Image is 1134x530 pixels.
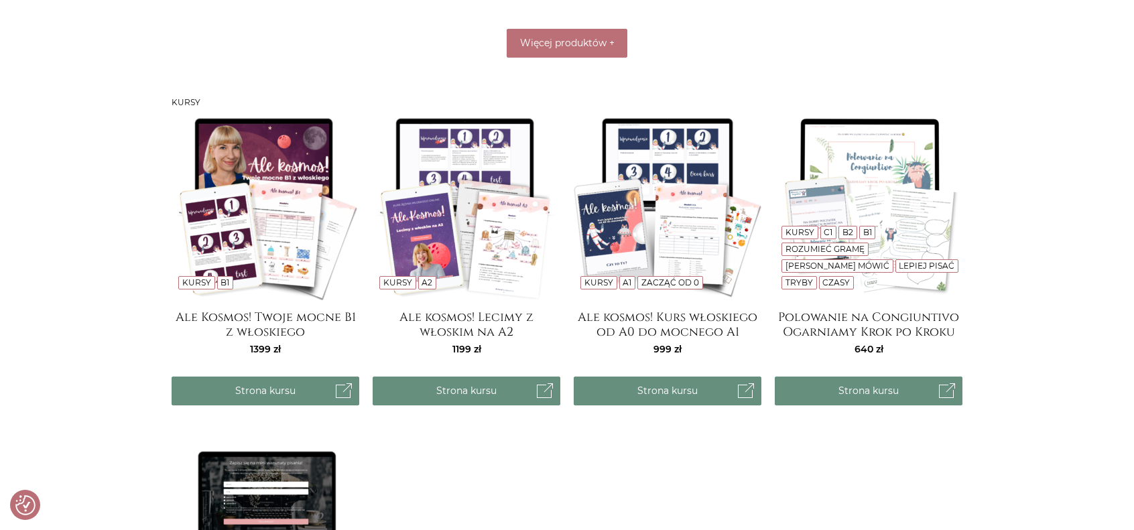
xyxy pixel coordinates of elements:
a: C1 [824,227,832,237]
a: Kursy [383,277,412,287]
a: Strona kursu [775,377,962,405]
button: Preferencje co do zgód [15,495,36,515]
a: Kursy [785,227,814,237]
a: Rozumieć gramę [785,244,865,254]
span: 1199 [452,343,481,355]
span: 1399 [250,343,281,355]
span: 999 [653,343,682,355]
a: A2 [422,277,432,287]
a: Strona kursu [574,377,761,405]
a: Ale kosmos! Kurs włoskiego od A0 do mocnego A1 [574,310,761,337]
a: [PERSON_NAME] mówić [785,261,889,271]
a: B2 [842,227,853,237]
a: Tryby [785,277,813,287]
span: Więcej produktów [520,37,607,49]
a: A1 [623,277,631,287]
a: Lepiej pisać [899,261,954,271]
h3: Kursy [172,98,962,107]
span: + [609,37,615,49]
a: Kursy [182,277,211,287]
a: Strona kursu [172,377,359,405]
img: Revisit consent button [15,495,36,515]
button: Więcej produktów + [507,29,627,58]
a: B1 [863,227,872,237]
a: Zacząć od 0 [641,277,699,287]
a: B1 [220,277,229,287]
span: 640 [855,343,883,355]
a: Polowanie na Congiuntivo Ogarniamy Krok po Kroku [775,310,962,337]
a: Ale Kosmos! Twoje mocne B1 z włoskiego [172,310,359,337]
a: Ale kosmos! Lecimy z włoskim na A2 [373,310,560,337]
a: Kursy [584,277,613,287]
a: Strona kursu [373,377,560,405]
a: Czasy [822,277,850,287]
